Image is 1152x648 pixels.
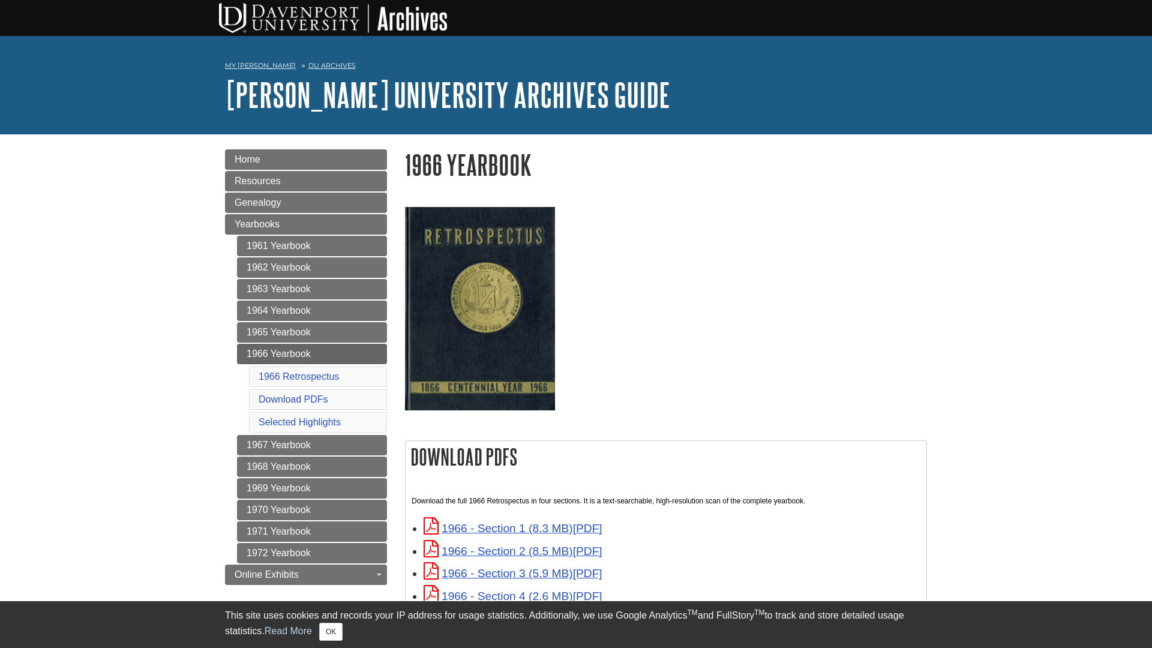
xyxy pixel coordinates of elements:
[235,154,260,164] span: Home
[225,61,296,71] a: My [PERSON_NAME]
[225,58,927,77] nav: breadcrumb
[319,623,343,641] button: Close
[235,176,280,186] span: Resources
[237,236,387,256] a: 1961 Yearbook
[259,394,328,404] a: Download PDFs
[308,61,356,70] a: DU Archives
[237,435,387,455] a: 1967 Yearbook
[225,149,387,585] div: Guide Page Menu
[237,301,387,321] a: 1964 Yearbook
[237,322,387,343] a: 1965 Yearbook
[235,569,299,580] span: Online Exhibits
[237,500,387,520] a: 1970 Yearbook
[237,457,387,477] a: 1968 Yearbook
[237,257,387,278] a: 1962 Yearbook
[225,214,387,235] a: Yearbooks
[259,371,339,382] a: 1966 Retrospectus
[405,207,555,410] img: 1966 Retrospectus Yearbook Cover
[225,193,387,213] a: Genealogy
[237,521,387,542] a: 1971 Yearbook
[237,478,387,499] a: 1969 Yearbook
[237,344,387,364] a: 1966 Yearbook
[265,626,312,636] a: Read More
[412,497,805,505] span: Download the full 1966 Retrospectus in four sections. It is a text-searchable, high-resolution sc...
[225,76,670,113] a: [PERSON_NAME] University Archives Guide
[259,417,341,427] a: Selected Highlights
[237,279,387,299] a: 1963 Yearbook
[225,565,387,585] a: Online Exhibits
[225,608,927,641] div: This site uses cookies and records your IP address for usage statistics. Additionally, we use Goo...
[405,149,927,180] h1: 1966 Yearbook
[237,543,387,563] a: 1972 Yearbook
[219,3,447,33] img: DU Archives
[225,171,387,191] a: Resources
[424,567,602,580] a: Link opens in new window
[235,197,281,208] span: Genealogy
[225,149,387,170] a: Home
[424,590,602,602] a: Link opens in new window
[235,219,280,229] span: Yearbooks
[754,608,764,617] sup: TM
[424,522,602,535] a: Link opens in new window
[687,608,697,617] sup: TM
[424,545,602,557] a: Link opens in new window
[406,441,926,473] h2: Download PDFs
